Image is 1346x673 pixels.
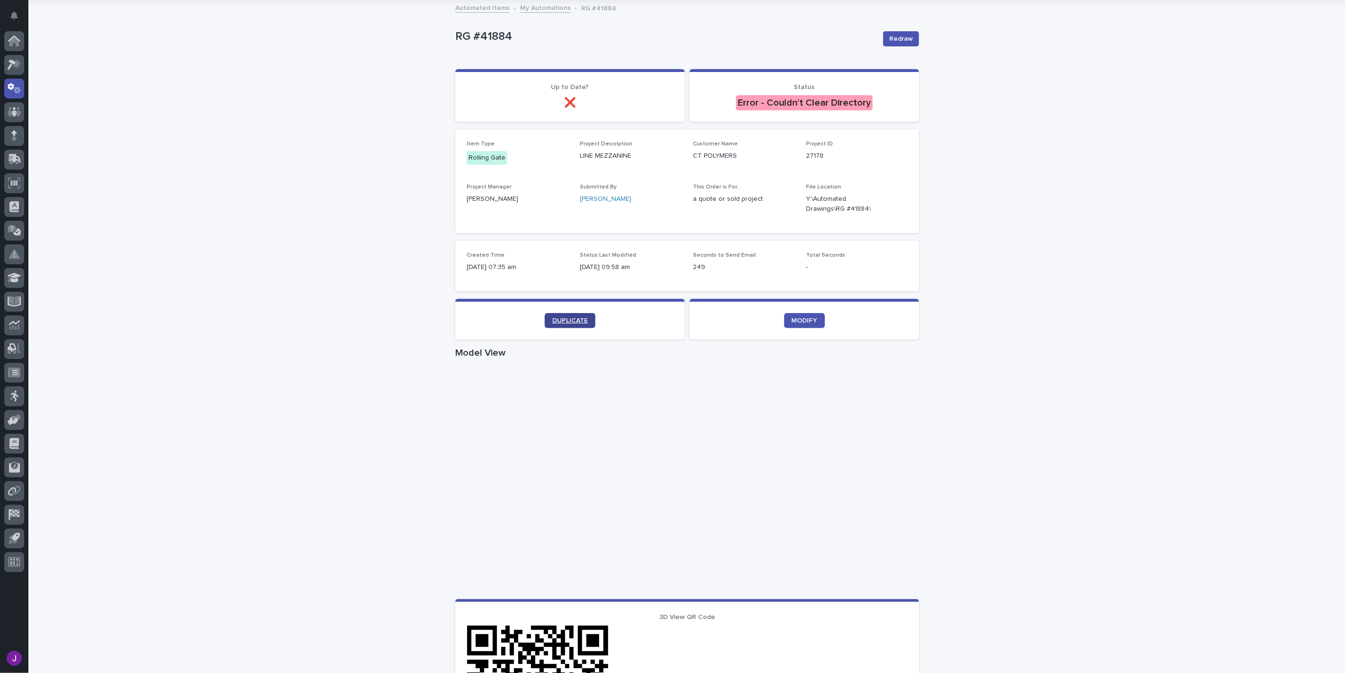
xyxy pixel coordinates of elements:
span: 3D View QR Code [659,614,715,620]
span: MODIFY [792,317,817,324]
p: - [806,262,908,272]
span: Total Seconds [806,252,845,258]
a: MODIFY [784,313,825,328]
a: DUPLICATE [545,313,595,328]
p: RG #41884 [455,30,876,44]
a: My Automations [520,2,571,13]
span: Project Manager [467,184,512,190]
p: 27178 [806,151,908,161]
span: Submitted By [580,184,617,190]
button: users-avatar [4,648,24,668]
p: LINE MEZZANINE [580,151,682,161]
span: Customer Name [693,141,738,147]
a: Automated Items [455,2,510,13]
p: CT POLYMERS [693,151,795,161]
span: Item Type [467,141,495,147]
p: RG #41884 [581,2,616,13]
span: Created Time [467,252,505,258]
button: Notifications [4,6,24,26]
span: Status [794,84,815,90]
p: 249 [693,262,795,272]
span: Seconds to Send Email [693,252,756,258]
span: DUPLICATE [552,317,588,324]
div: Notifications [12,11,24,27]
span: Project ID [806,141,833,147]
span: Redraw [889,34,913,44]
button: Redraw [883,31,919,46]
span: Status Last Modified [580,252,636,258]
span: Up to Date? [551,84,589,90]
p: ❌ [467,97,673,108]
a: [PERSON_NAME] [580,194,631,204]
: Y:\Automated Drawings\RG #41884\ [806,194,885,214]
span: Project Description [580,141,632,147]
p: [PERSON_NAME] [467,194,568,204]
p: [DATE] 07:35 am [467,262,568,272]
span: File Location [806,184,841,190]
div: Error - Couldn't Clear Directory [736,95,873,110]
iframe: Model View [455,362,919,599]
div: Rolling Gate [467,151,507,165]
p: [DATE] 09:58 am [580,262,682,272]
span: This Order is For... [693,184,741,190]
p: a quote or sold project [693,194,795,204]
h1: Model View [455,347,919,359]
